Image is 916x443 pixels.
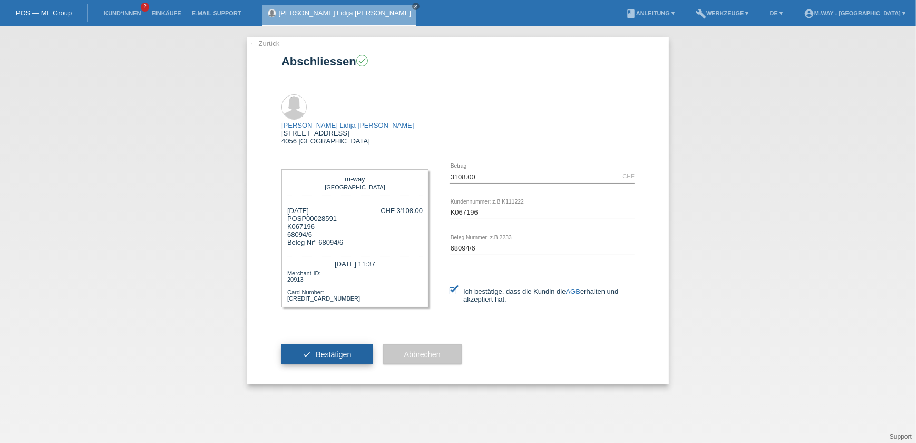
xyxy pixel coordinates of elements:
span: 2 [141,3,149,12]
a: bookAnleitung ▾ [620,10,680,16]
i: close [413,4,418,9]
a: AGB [566,287,580,295]
span: 68094/6 [287,230,312,238]
a: Kund*innen [99,10,146,16]
a: ← Zurück [250,40,279,47]
div: [GEOGRAPHIC_DATA] [290,183,420,190]
i: account_circle [804,8,814,19]
button: Abbrechen [383,344,462,364]
button: check Bestätigen [281,344,373,364]
a: E-Mail Support [187,10,247,16]
span: K067196 [287,223,315,230]
a: buildWerkzeuge ▾ [690,10,754,16]
span: Bestätigen [316,350,352,359]
div: m-way [290,175,420,183]
i: check [303,350,311,359]
i: build [696,8,706,19]
div: CHF [622,173,635,179]
h1: Abschliessen [281,55,635,68]
a: DE ▾ [765,10,788,16]
div: [DATE] POSP00028591 Beleg Nr° 68094/6 [287,207,343,246]
a: account_circlem-way - [GEOGRAPHIC_DATA] ▾ [798,10,911,16]
a: POS — MF Group [16,9,72,17]
i: book [626,8,636,19]
a: Support [890,433,912,440]
div: [STREET_ADDRESS] 4056 [GEOGRAPHIC_DATA] [281,121,414,145]
i: check [357,56,367,65]
div: [DATE] 11:37 [287,257,423,269]
a: close [412,3,420,10]
label: Ich bestätige, dass die Kundin die erhalten und akzeptiert hat. [450,287,635,303]
span: Abbrechen [404,350,441,359]
div: Merchant-ID: 20913 Card-Number: [CREDIT_CARD_NUMBER] [287,269,423,302]
a: [PERSON_NAME] Lidija [PERSON_NAME] [279,9,411,17]
div: CHF 3'108.00 [381,207,423,215]
a: [PERSON_NAME] Lidija [PERSON_NAME] [281,121,414,129]
a: Einkäufe [146,10,186,16]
